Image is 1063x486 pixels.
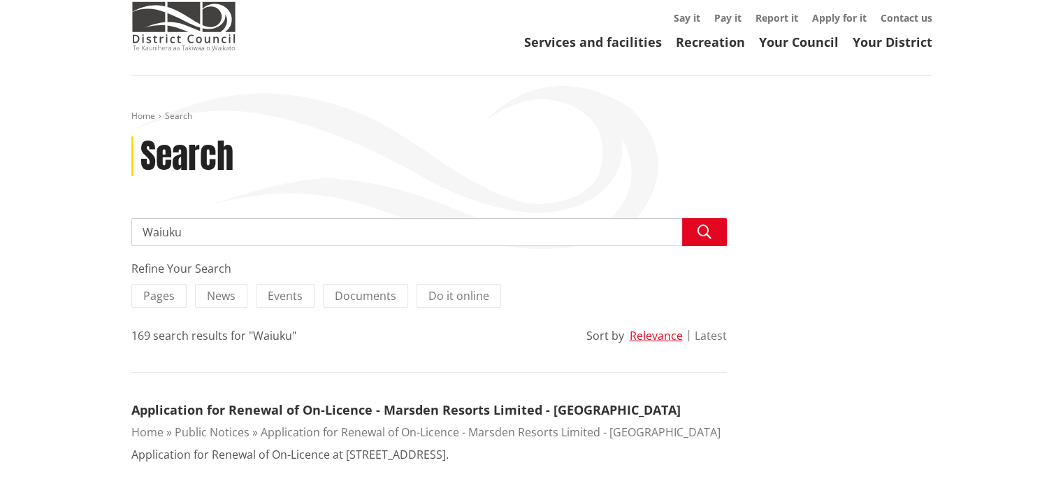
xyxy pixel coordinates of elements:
a: Home [131,424,164,440]
a: Application for Renewal of On-Licence - Marsden Resorts Limited - [GEOGRAPHIC_DATA] [261,424,721,440]
a: Your Council [759,34,839,50]
a: Apply for it [812,11,867,24]
span: Do it online [428,288,489,303]
p: Application for Renewal of On-Licence at [STREET_ADDRESS]. [131,446,449,463]
a: Pay it [714,11,742,24]
span: Search [165,110,192,122]
div: Sort by [586,327,624,344]
a: Report it [755,11,798,24]
a: Recreation [676,34,745,50]
div: 169 search results for "Waiuku" [131,327,296,344]
input: Search input [131,218,727,246]
span: Documents [335,288,396,303]
iframe: Messenger Launcher [999,427,1049,478]
button: Relevance [630,329,683,342]
a: Services and facilities [524,34,662,50]
a: Contact us [881,11,932,24]
span: Events [268,288,303,303]
h1: Search [140,136,233,177]
a: Say it [674,11,700,24]
a: Application for Renewal of On-Licence - Marsden Resorts Limited - [GEOGRAPHIC_DATA] [131,401,681,418]
div: Refine Your Search [131,260,727,277]
span: Pages [143,288,175,303]
a: Your District [853,34,932,50]
nav: breadcrumb [131,110,932,122]
button: Latest [695,329,727,342]
span: News [207,288,236,303]
a: Home [131,110,155,122]
a: Public Notices [175,424,250,440]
